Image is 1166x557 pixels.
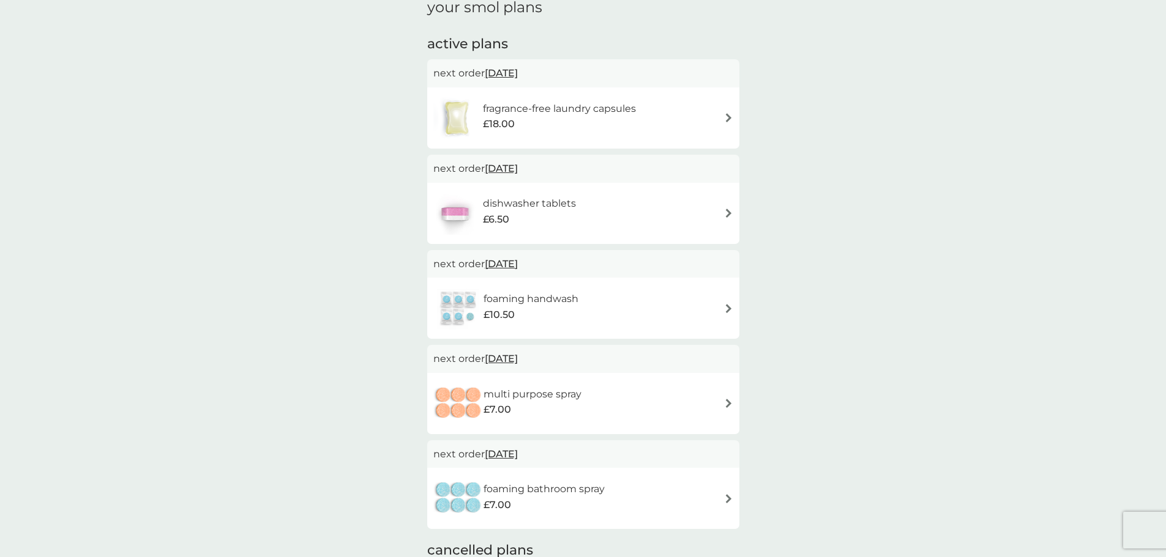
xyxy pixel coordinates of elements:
[483,116,515,132] span: £18.00
[483,196,576,212] h6: dishwasher tablets
[433,192,476,235] img: dishwasher tablets
[485,252,518,276] span: [DATE]
[433,161,733,177] p: next order
[484,386,581,402] h6: multi purpose spray
[724,399,733,408] img: arrow right
[433,382,484,425] img: multi purpose spray
[433,256,733,272] p: next order
[483,101,636,117] h6: fragrance-free laundry capsules
[433,446,733,462] p: next order
[484,291,578,307] h6: foaming handwash
[427,35,739,54] h2: active plans
[484,307,515,323] span: £10.50
[484,402,511,418] span: £7.00
[485,157,518,180] span: [DATE]
[483,212,509,227] span: £6.50
[433,477,484,520] img: foaming bathroom spray
[724,113,733,122] img: arrow right
[485,347,518,371] span: [DATE]
[485,442,518,466] span: [DATE]
[433,287,484,330] img: foaming handwash
[433,65,733,81] p: next order
[433,351,733,367] p: next order
[484,497,511,513] span: £7.00
[484,481,605,497] h6: foaming bathroom spray
[433,97,480,139] img: fragrance-free laundry capsules
[724,494,733,503] img: arrow right
[724,208,733,218] img: arrow right
[485,61,518,85] span: [DATE]
[724,304,733,313] img: arrow right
